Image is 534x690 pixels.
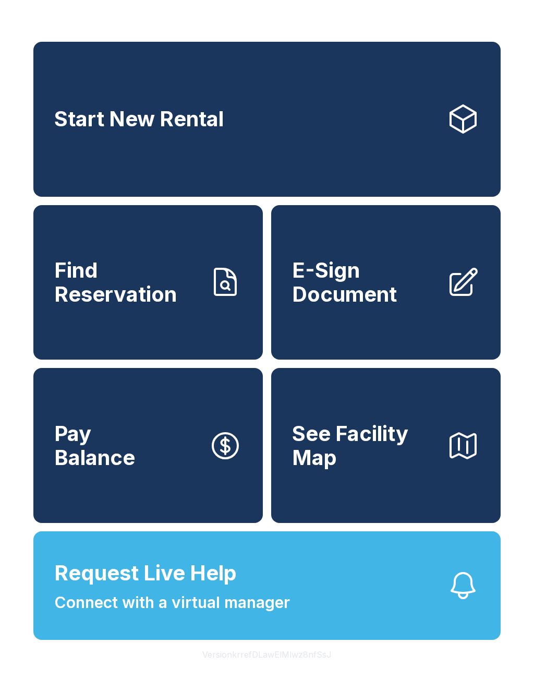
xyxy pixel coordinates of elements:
[54,591,290,614] span: Connect with a virtual manager
[33,205,263,360] a: Find Reservation
[33,368,263,523] button: PayBalance
[292,258,438,306] span: E-Sign Document
[54,107,224,131] span: Start New Rental
[271,205,501,360] a: E-Sign Document
[54,422,135,469] span: Pay Balance
[271,368,501,523] button: See Facility Map
[33,42,501,197] a: Start New Rental
[54,557,237,589] span: Request Live Help
[54,258,200,306] span: Find Reservation
[194,640,340,669] button: VersionkrrefDLawElMlwz8nfSsJ
[292,422,438,469] span: See Facility Map
[33,531,501,640] button: Request Live HelpConnect with a virtual manager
